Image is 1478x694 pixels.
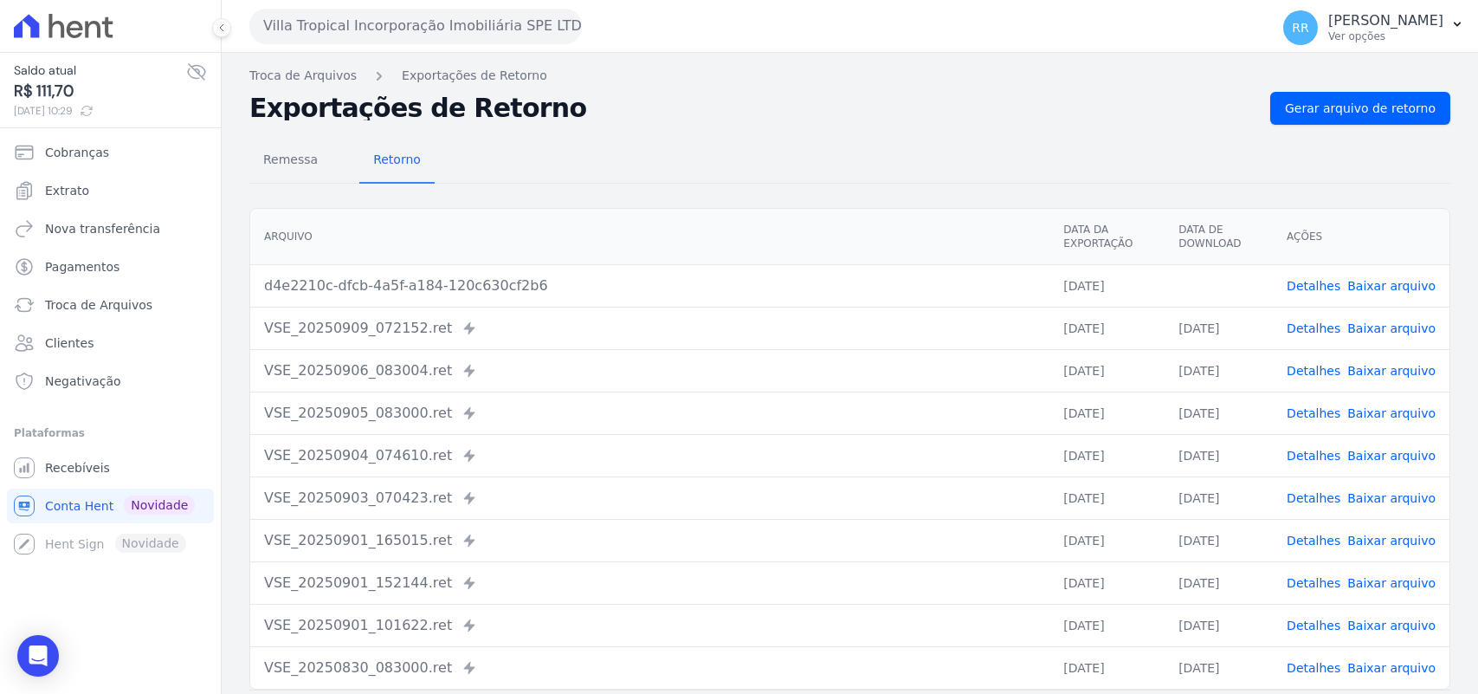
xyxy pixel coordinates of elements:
[1049,434,1165,477] td: [DATE]
[45,334,94,352] span: Clientes
[249,67,357,85] a: Troca de Arquivos
[1287,534,1340,548] a: Detalhes
[1347,661,1436,675] a: Baixar arquivo
[1165,519,1273,561] td: [DATE]
[1287,279,1340,293] a: Detalhes
[249,9,582,43] button: Villa Tropical Incorporação Imobiliária SPE LTDA
[1347,406,1436,420] a: Baixar arquivo
[7,211,214,246] a: Nova transferência
[1049,349,1165,392] td: [DATE]
[264,318,1036,339] div: VSE_20250909_072152.ret
[264,488,1036,509] div: VSE_20250903_070423.ret
[1347,491,1436,505] a: Baixar arquivo
[359,139,435,184] a: Retorno
[1347,279,1436,293] a: Baixar arquivo
[45,182,89,199] span: Extrato
[124,496,195,515] span: Novidade
[264,276,1036,296] div: d4e2210c-dfcb-4a5f-a184-120c630cf2b6
[1347,576,1436,590] a: Baixar arquivo
[45,258,119,276] span: Pagamentos
[17,635,59,677] div: Open Intercom Messenger
[1287,661,1340,675] a: Detalhes
[1165,477,1273,519] td: [DATE]
[1347,321,1436,335] a: Baixar arquivo
[249,139,332,184] a: Remessa
[45,497,113,515] span: Conta Hent
[45,373,121,390] span: Negativação
[1285,100,1436,117] span: Gerar arquivo de retorno
[1347,534,1436,548] a: Baixar arquivo
[1165,604,1273,646] td: [DATE]
[264,360,1036,381] div: VSE_20250906_083004.ret
[1269,3,1478,52] button: RR [PERSON_NAME] Ver opções
[264,573,1036,593] div: VSE_20250901_152144.ret
[250,209,1049,265] th: Arquivo
[1287,449,1340,463] a: Detalhes
[264,658,1036,678] div: VSE_20250830_083000.ret
[402,67,547,85] a: Exportações de Retorno
[7,364,214,399] a: Negativação
[45,144,109,161] span: Cobranças
[14,103,186,119] span: [DATE] 10:29
[1347,619,1436,632] a: Baixar arquivo
[7,451,214,485] a: Recebíveis
[1287,364,1340,378] a: Detalhes
[1165,307,1273,349] td: [DATE]
[363,142,431,177] span: Retorno
[1292,22,1308,34] span: RR
[1287,491,1340,505] a: Detalhes
[1049,561,1165,604] td: [DATE]
[1165,561,1273,604] td: [DATE]
[1165,646,1273,689] td: [DATE]
[1165,349,1273,392] td: [DATE]
[45,220,160,237] span: Nova transferência
[1049,392,1165,434] td: [DATE]
[1165,392,1273,434] td: [DATE]
[1273,209,1449,265] th: Ações
[1287,406,1340,420] a: Detalhes
[45,296,152,314] span: Troca de Arquivos
[1165,434,1273,477] td: [DATE]
[253,142,328,177] span: Remessa
[1049,646,1165,689] td: [DATE]
[14,62,186,80] span: Saldo atual
[249,67,1450,85] nav: Breadcrumb
[1287,619,1340,632] a: Detalhes
[264,615,1036,636] div: VSE_20250901_101622.ret
[7,326,214,360] a: Clientes
[1165,209,1273,265] th: Data de Download
[264,530,1036,551] div: VSE_20250901_165015.ret
[1049,604,1165,646] td: [DATE]
[14,135,207,561] nav: Sidebar
[1328,12,1443,29] p: [PERSON_NAME]
[249,96,1256,120] h2: Exportações de Retorno
[1049,477,1165,519] td: [DATE]
[1049,209,1165,265] th: Data da Exportação
[7,135,214,170] a: Cobranças
[264,403,1036,424] div: VSE_20250905_083000.ret
[7,173,214,208] a: Extrato
[1287,576,1340,590] a: Detalhes
[7,489,214,523] a: Conta Hent Novidade
[7,288,214,322] a: Troca de Arquivos
[45,459,110,477] span: Recebíveis
[1328,29,1443,43] p: Ver opções
[1049,519,1165,561] td: [DATE]
[1287,321,1340,335] a: Detalhes
[7,250,214,284] a: Pagamentos
[1347,449,1436,463] a: Baixar arquivo
[1270,92,1450,125] a: Gerar arquivo de retorno
[1049,307,1165,349] td: [DATE]
[14,80,186,103] span: R$ 111,70
[14,423,207,444] div: Plataformas
[1049,264,1165,307] td: [DATE]
[1347,364,1436,378] a: Baixar arquivo
[264,445,1036,466] div: VSE_20250904_074610.ret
